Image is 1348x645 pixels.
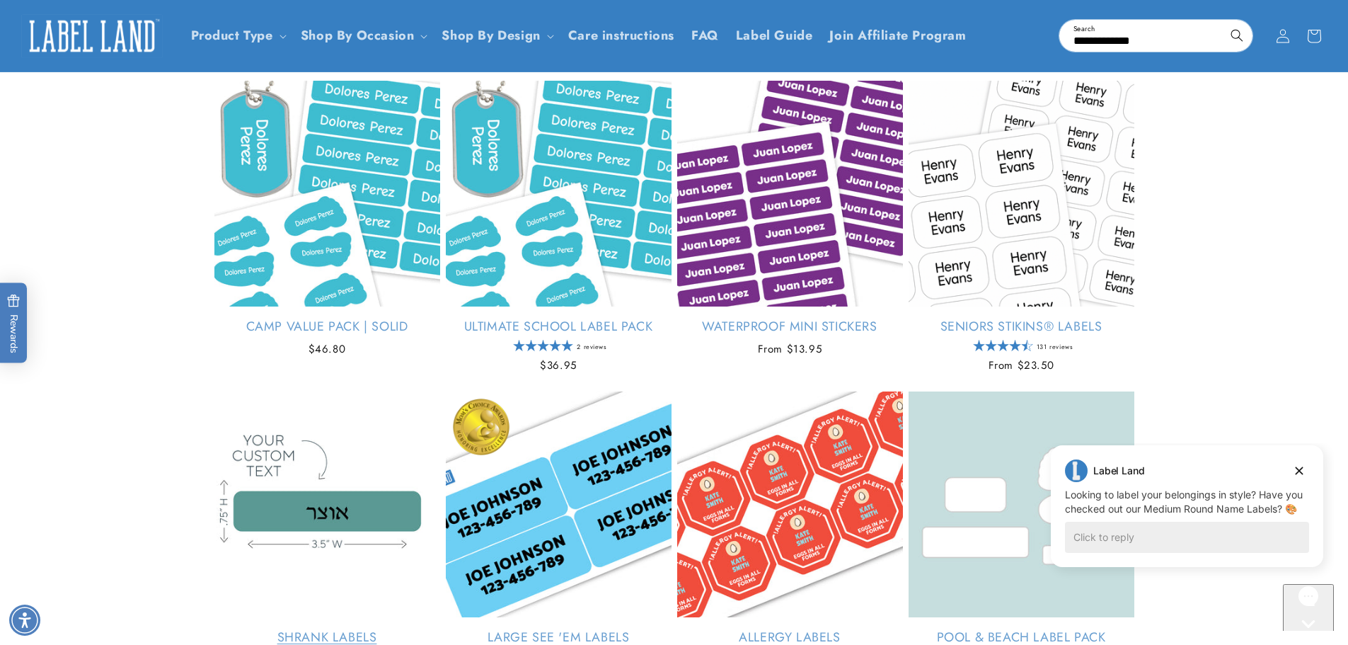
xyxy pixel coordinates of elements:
a: Waterproof Mini Stickers [677,319,903,335]
a: Product Type [191,26,273,45]
iframe: Gorgias live chat messenger [1283,584,1334,631]
a: Care instructions [560,19,683,52]
summary: Product Type [183,19,292,52]
a: Label Guide [727,19,822,52]
span: Shop By Occasion [301,28,415,44]
summary: Shop By Occasion [292,19,434,52]
span: Join Affiliate Program [829,28,966,44]
span: Label Guide [736,28,813,44]
span: Care instructions [568,28,674,44]
span: Rewards [7,294,21,353]
img: Label Land [21,14,163,58]
iframe: Sign Up via Text for Offers [11,532,179,574]
a: Camp Value Pack | Solid [214,319,440,335]
span: FAQ [691,28,719,44]
iframe: Gorgias live chat campaigns [1040,443,1334,588]
a: Shop By Design [442,26,540,45]
a: Ultimate School Label Pack [446,319,672,335]
a: Join Affiliate Program [821,19,974,52]
a: FAQ [683,19,727,52]
button: Search [1221,20,1252,51]
a: Label Land [16,8,168,63]
div: Accessibility Menu [9,605,40,636]
button: Clear search term [1190,20,1221,51]
a: Seniors Stikins® Labels [909,319,1134,335]
summary: Shop By Design [433,19,559,52]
